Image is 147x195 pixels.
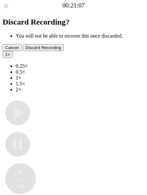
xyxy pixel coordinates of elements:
a: 00:21:07 [62,2,85,9]
li: 1× [16,75,144,81]
li: 0.25× [16,63,144,69]
li: You will not be able to recover this once discarded. [16,33,144,39]
h2: Discard Recording? [3,18,144,27]
span: 1 [5,52,8,57]
button: Discard Recording [23,44,64,51]
button: Cancel [3,44,22,51]
li: 1.5× [16,81,144,87]
button: 1× [3,51,13,58]
li: 0.5× [16,69,144,75]
li: 2× [16,87,144,93]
